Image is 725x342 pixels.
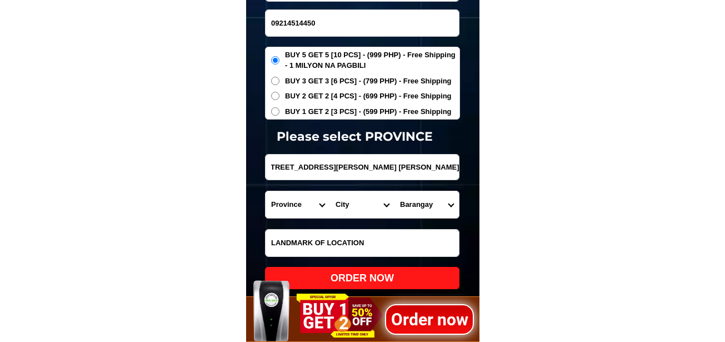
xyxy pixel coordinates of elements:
[238,127,472,146] h1: Please select PROVINCE
[285,49,459,71] span: BUY 5 GET 5 [10 PCS] - (999 PHP) - Free Shipping - 1 MILYON NA PAGBILI
[266,155,459,180] input: Input address
[285,91,452,102] span: BUY 2 GET 2 [4 PCS] - (699 PHP) - Free Shipping
[384,306,473,331] h1: Order now
[285,106,452,117] span: BUY 1 GET 2 [3 PCS] - (599 PHP) - Free Shipping
[271,56,279,65] input: BUY 5 GET 5 [10 PCS] - (999 PHP) - Free Shipping - 1 MILYON NA PAGBILI
[271,107,279,116] input: BUY 1 GET 2 [3 PCS] - (599 PHP) - Free Shipping
[285,76,452,87] span: BUY 3 GET 3 [6 PCS] - (799 PHP) - Free Shipping
[394,191,459,218] select: Select commune
[339,313,349,334] span: 2
[266,230,459,256] input: Input LANDMARKOFLOCATION
[330,191,394,218] select: Select district
[266,191,330,218] select: Select province
[266,10,459,36] input: Input phone_number
[271,92,279,100] input: BUY 2 GET 2 [4 PCS] - (699 PHP) - Free Shipping
[265,271,459,286] div: ORDER NOW
[271,77,279,85] input: BUY 3 GET 3 [6 PCS] - (799 PHP) - Free Shipping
